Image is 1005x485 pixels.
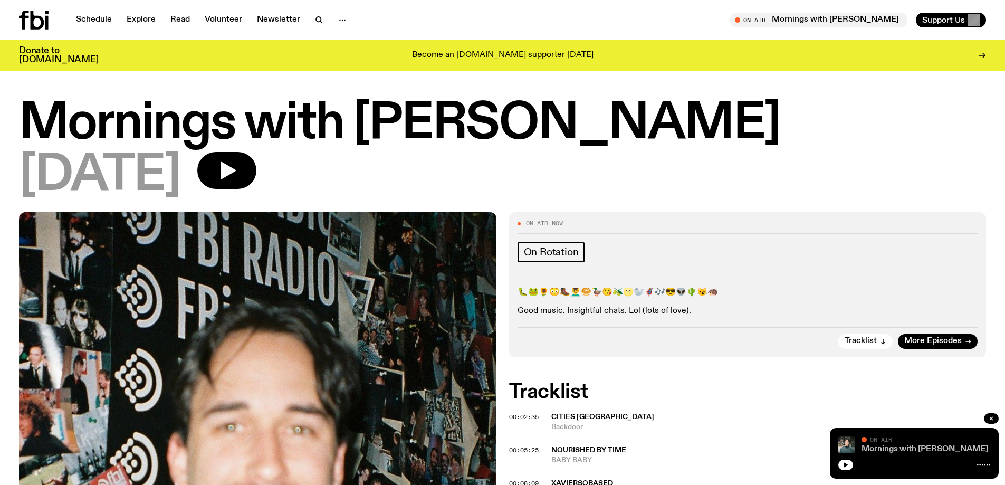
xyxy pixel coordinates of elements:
p: 🐛🐸🌻😳🥾💆‍♂️🥯🦆😘🫒🌝🦭🦸🎶😎👽🌵😼🦔 [518,288,978,298]
span: Support Us [922,15,965,25]
span: Nourished By Time [551,446,626,454]
button: Support Us [916,13,986,27]
a: Mornings with [PERSON_NAME] [862,445,988,453]
img: Radio presenter Ben Hansen sits in front of a wall of photos and an fbi radio sign. Film photo. B... [838,436,855,453]
span: On Air [870,436,892,443]
span: [DATE] [19,152,180,199]
span: On Rotation [524,246,579,258]
span: Tracklist [845,337,877,345]
span: 00:05:25 [509,446,539,454]
button: On AirMornings with [PERSON_NAME] [730,13,907,27]
a: Volunteer [198,13,248,27]
a: Schedule [70,13,118,27]
h3: Donate to [DOMAIN_NAME] [19,46,99,64]
span: More Episodes [904,337,962,345]
h1: Mornings with [PERSON_NAME] [19,100,986,148]
span: Backdoor [551,422,987,432]
a: Newsletter [251,13,307,27]
span: On Air Now [526,221,563,226]
button: Tracklist [838,334,893,349]
p: Good music. Insightful chats. Lol (lots of love). [518,306,978,316]
h2: Tracklist [509,383,987,402]
span: BABY BABY [551,455,987,465]
a: More Episodes [898,334,978,349]
span: Cities [GEOGRAPHIC_DATA] [551,413,654,421]
a: Explore [120,13,162,27]
a: Read [164,13,196,27]
p: Become an [DOMAIN_NAME] supporter [DATE] [412,51,594,60]
a: On Rotation [518,242,585,262]
span: 00:02:35 [509,413,539,421]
